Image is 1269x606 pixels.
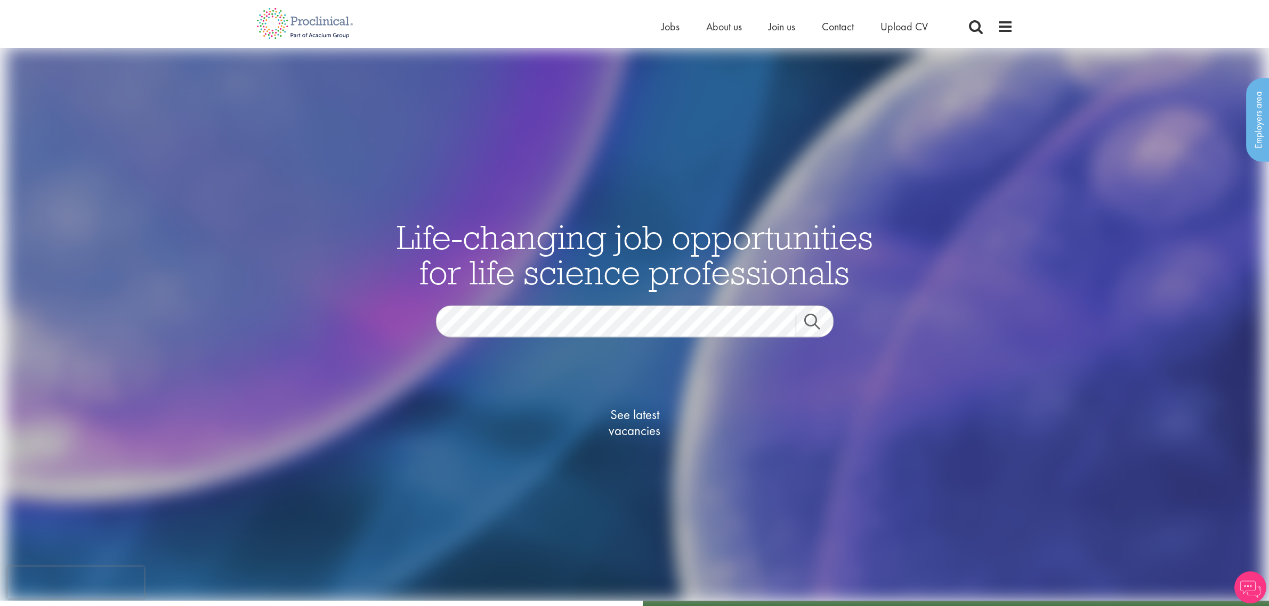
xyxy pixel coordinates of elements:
[880,20,928,34] a: Upload CV
[661,20,680,34] a: Jobs
[581,364,688,481] a: See latestvacancies
[6,48,1263,601] img: candidate home
[7,567,144,599] iframe: reCAPTCHA
[581,406,688,438] span: See latest vacancies
[796,313,842,334] a: Job search submit button
[1234,571,1266,603] img: Chatbot
[397,215,873,293] span: Life-changing job opportunities for life science professionals
[769,20,795,34] a: Join us
[706,20,742,34] a: About us
[822,20,854,34] a: Contact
